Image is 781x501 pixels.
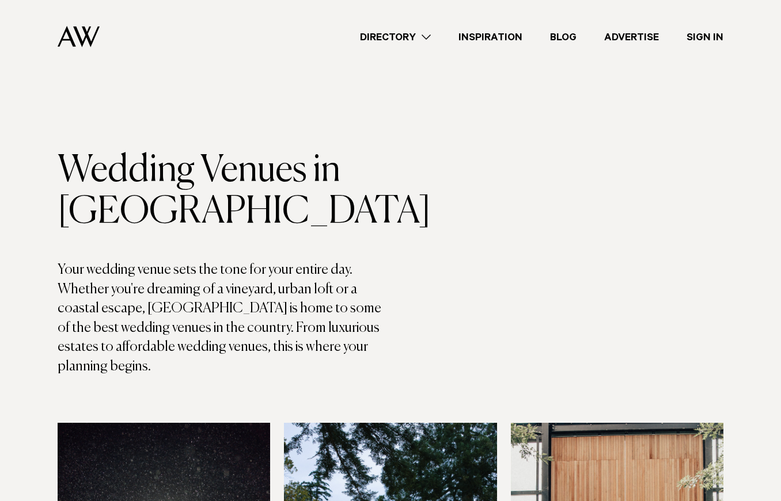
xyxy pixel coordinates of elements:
[58,26,100,47] img: Auckland Weddings Logo
[58,150,390,233] h1: Wedding Venues in [GEOGRAPHIC_DATA]
[673,29,737,45] a: Sign In
[346,29,445,45] a: Directory
[536,29,590,45] a: Blog
[58,261,390,377] p: Your wedding venue sets the tone for your entire day. Whether you're dreaming of a vineyard, urba...
[445,29,536,45] a: Inspiration
[590,29,673,45] a: Advertise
